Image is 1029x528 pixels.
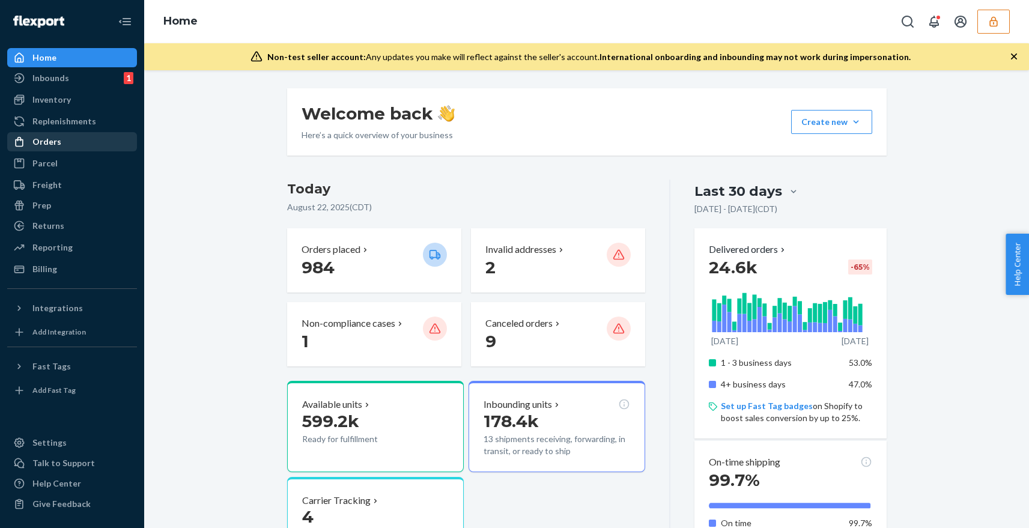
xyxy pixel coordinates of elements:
[32,437,67,449] div: Settings
[438,105,455,122] img: hand-wave emoji
[7,259,137,279] a: Billing
[124,72,133,84] div: 1
[896,10,920,34] button: Open Search Box
[302,331,309,351] span: 1
[287,381,464,472] button: Available units599.2kReady for fulfillment
[32,457,95,469] div: Talk to Support
[7,132,137,151] a: Orders
[32,179,62,191] div: Freight
[484,411,539,431] span: 178.4k
[721,378,839,390] p: 4+ business days
[7,433,137,452] a: Settings
[7,90,137,109] a: Inventory
[302,506,314,527] span: 4
[32,327,86,337] div: Add Integration
[7,238,137,257] a: Reporting
[709,470,760,490] span: 99.7%
[302,243,360,256] p: Orders placed
[302,411,359,431] span: 599.2k
[287,180,646,199] h3: Today
[7,154,137,173] a: Parcel
[7,454,137,473] a: Talk to Support
[302,317,395,330] p: Non-compliance cases
[485,257,496,278] span: 2
[302,257,335,278] span: 984
[791,110,872,134] button: Create new
[7,175,137,195] a: Freight
[7,299,137,318] button: Integrations
[302,433,413,445] p: Ready for fulfillment
[721,400,872,424] p: on Shopify to boost sales conversion by up to 25%.
[302,494,371,508] p: Carrier Tracking
[287,302,461,366] button: Non-compliance cases 1
[32,385,76,395] div: Add Fast Tag
[32,157,58,169] div: Parcel
[694,182,782,201] div: Last 30 days
[922,10,946,34] button: Open notifications
[32,302,83,314] div: Integrations
[7,196,137,215] a: Prep
[599,52,911,62] span: International onboarding and inbounding may not work during impersonation.
[32,72,69,84] div: Inbounds
[7,357,137,376] button: Fast Tags
[711,335,738,347] p: [DATE]
[7,381,137,400] a: Add Fast Tag
[32,115,96,127] div: Replenishments
[949,10,973,34] button: Open account menu
[302,103,455,124] h1: Welcome back
[163,14,198,28] a: Home
[709,257,757,278] span: 24.6k
[849,518,872,528] span: 99.7%
[849,357,872,368] span: 53.0%
[32,52,56,64] div: Home
[721,401,813,411] a: Set up Fast Tag badges
[32,478,81,490] div: Help Center
[7,68,137,88] a: Inbounds1
[267,51,911,63] div: Any updates you make will reflect against the seller's account.
[302,398,362,411] p: Available units
[7,474,137,493] a: Help Center
[709,243,788,256] button: Delivered orders
[721,357,839,369] p: 1 - 3 business days
[32,498,91,510] div: Give Feedback
[32,94,71,106] div: Inventory
[471,228,645,293] button: Invalid addresses 2
[267,52,366,62] span: Non-test seller account:
[32,360,71,372] div: Fast Tags
[485,331,496,351] span: 9
[848,259,872,275] div: -65 %
[709,455,780,469] p: On-time shipping
[484,433,630,457] p: 13 shipments receiving, forwarding, in transit, or ready to ship
[7,48,137,67] a: Home
[469,381,645,472] button: Inbounding units178.4k13 shipments receiving, forwarding, in transit, or ready to ship
[694,203,777,215] p: [DATE] - [DATE] ( CDT )
[113,10,137,34] button: Close Navigation
[849,379,872,389] span: 47.0%
[7,323,137,342] a: Add Integration
[32,136,61,148] div: Orders
[485,317,553,330] p: Canceled orders
[842,335,869,347] p: [DATE]
[484,398,552,411] p: Inbounding units
[32,263,57,275] div: Billing
[287,228,461,293] button: Orders placed 984
[7,112,137,131] a: Replenishments
[302,129,455,141] p: Here’s a quick overview of your business
[13,16,64,28] img: Flexport logo
[154,4,207,39] ol: breadcrumbs
[1006,234,1029,295] button: Help Center
[7,494,137,514] button: Give Feedback
[287,201,646,213] p: August 22, 2025 ( CDT )
[32,199,51,211] div: Prep
[471,302,645,366] button: Canceled orders 9
[32,220,64,232] div: Returns
[485,243,556,256] p: Invalid addresses
[32,241,73,253] div: Reporting
[7,216,137,235] a: Returns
